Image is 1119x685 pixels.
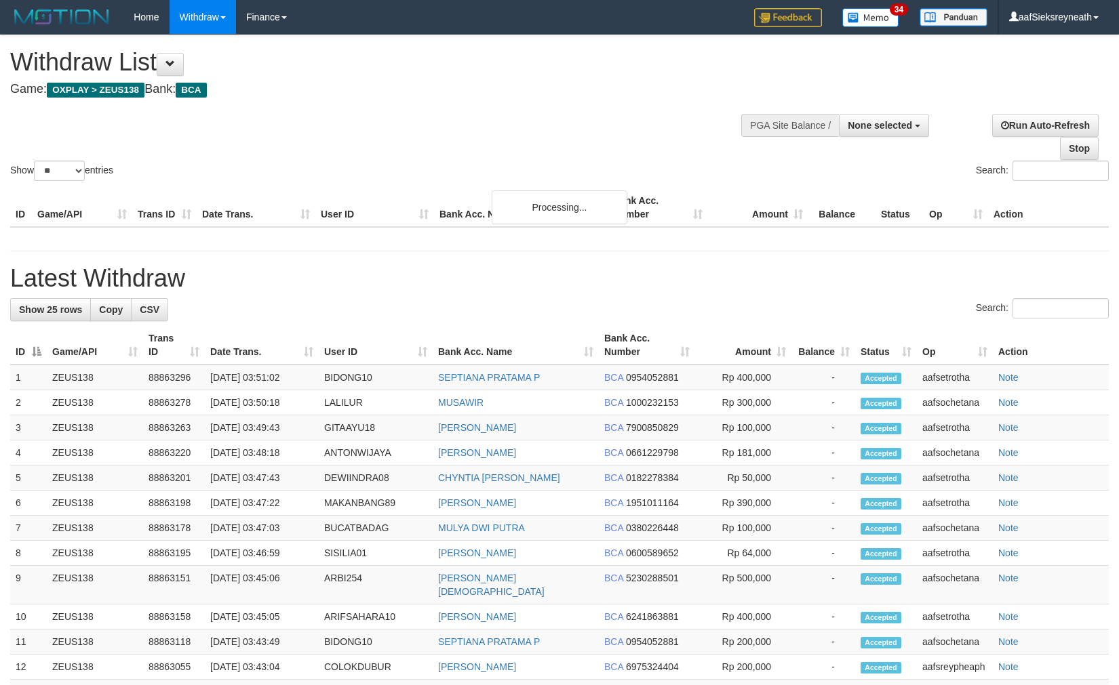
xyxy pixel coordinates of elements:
input: Search: [1013,298,1109,318]
td: aafsetrotha [917,604,993,629]
a: SEPTIANA PRATAMA P [438,372,540,383]
td: ZEUS138 [47,541,143,566]
td: 88863201 [143,465,205,491]
span: BCA [176,83,206,98]
a: Show 25 rows [10,298,91,321]
span: Copy 1000232153 to clipboard [626,397,679,408]
th: Bank Acc. Name [434,188,608,227]
th: Op: activate to sort column ascending [917,326,993,365]
td: [DATE] 03:47:03 [205,516,319,541]
th: Status: activate to sort column ascending [855,326,917,365]
td: Rp 50,000 [695,465,791,491]
label: Search: [976,161,1109,181]
td: Rp 100,000 [695,415,791,440]
td: [DATE] 03:43:49 [205,629,319,655]
th: Date Trans.: activate to sort column ascending [205,326,319,365]
td: - [791,566,855,604]
td: ZEUS138 [47,491,143,516]
div: Processing... [492,190,627,224]
span: BCA [604,573,623,583]
td: 8 [10,541,47,566]
td: aafsetrotha [917,415,993,440]
td: SISILIA01 [319,541,433,566]
td: Rp 400,000 [695,365,791,390]
td: 4 [10,440,47,465]
a: Note [998,372,1019,383]
img: MOTION_logo.png [10,7,113,27]
span: Accepted [861,448,901,459]
span: Copy 0182278384 to clipboard [626,472,679,483]
span: Accepted [861,523,901,535]
td: Rp 64,000 [695,541,791,566]
span: Show 25 rows [19,304,82,315]
a: Copy [90,298,132,321]
th: Amount [708,188,808,227]
td: aafsreypheaph [917,655,993,680]
td: 1 [10,365,47,390]
a: [PERSON_NAME] [438,547,516,558]
td: ZEUS138 [47,566,143,604]
a: [PERSON_NAME] [438,497,516,508]
span: Accepted [861,473,901,484]
th: Trans ID [132,188,197,227]
th: User ID [315,188,434,227]
a: Note [998,497,1019,508]
a: Note [998,447,1019,458]
a: [PERSON_NAME][DEMOGRAPHIC_DATA] [438,573,545,597]
span: Copy 1951011164 to clipboard [626,497,679,508]
a: Note [998,573,1019,583]
td: Rp 500,000 [695,566,791,604]
span: 34 [890,3,908,16]
td: BUCATBADAG [319,516,433,541]
td: - [791,604,855,629]
td: Rp 390,000 [695,491,791,516]
td: 88863178 [143,516,205,541]
td: Rp 400,000 [695,604,791,629]
img: Feedback.jpg [754,8,822,27]
span: Copy 7900850829 to clipboard [626,422,679,433]
span: Copy 0661229798 to clipboard [626,447,679,458]
span: BCA [604,661,623,672]
td: 88863158 [143,604,205,629]
td: Rp 100,000 [695,516,791,541]
td: ZEUS138 [47,655,143,680]
td: aafsetrotha [917,541,993,566]
td: - [791,440,855,465]
td: BIDONG10 [319,365,433,390]
td: 88863198 [143,491,205,516]
span: None selected [848,120,912,131]
td: - [791,541,855,566]
td: [DATE] 03:45:06 [205,566,319,604]
th: User ID: activate to sort column ascending [319,326,433,365]
a: MUSAWIR [438,397,484,408]
td: - [791,655,855,680]
a: Note [998,547,1019,558]
td: - [791,465,855,491]
th: Game/API: activate to sort column ascending [47,326,143,365]
th: Game/API [32,188,132,227]
span: CSV [140,304,159,315]
td: 10 [10,604,47,629]
td: - [791,516,855,541]
td: [DATE] 03:47:43 [205,465,319,491]
th: Trans ID: activate to sort column ascending [143,326,205,365]
th: ID [10,188,32,227]
span: Accepted [861,637,901,648]
span: Accepted [861,612,901,623]
th: Amount: activate to sort column ascending [695,326,791,365]
td: COLOKDUBUR [319,655,433,680]
img: Button%20Memo.svg [842,8,899,27]
span: Copy 0954052881 to clipboard [626,636,679,647]
td: LALILUR [319,390,433,415]
div: PGA Site Balance / [741,114,839,137]
span: Copy 0380226448 to clipboard [626,522,679,533]
td: Rp 200,000 [695,629,791,655]
td: ZEUS138 [47,415,143,440]
th: Bank Acc. Number: activate to sort column ascending [599,326,695,365]
td: 3 [10,415,47,440]
h1: Withdraw List [10,49,732,76]
td: aafsochetana [917,516,993,541]
td: 88863296 [143,365,205,390]
td: [DATE] 03:50:18 [205,390,319,415]
td: 88863118 [143,629,205,655]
